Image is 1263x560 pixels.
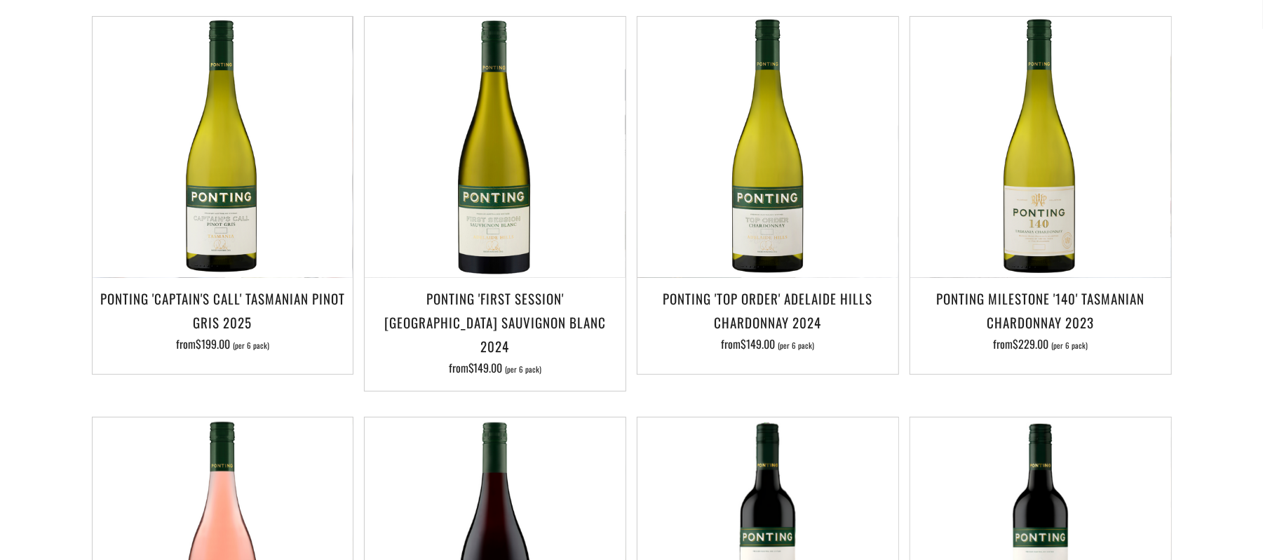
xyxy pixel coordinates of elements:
h3: Ponting Milestone '140' Tasmanian Chardonnay 2023 [917,286,1164,334]
span: (per 6 pack) [778,342,814,349]
span: (per 6 pack) [506,366,542,373]
h3: Ponting 'Top Order' Adelaide Hills Chardonnay 2024 [644,286,891,334]
span: from [993,335,1088,352]
h3: Ponting 'First Session' [GEOGRAPHIC_DATA] Sauvignon Blanc 2024 [372,286,619,359]
span: (per 6 pack) [233,342,269,349]
span: (per 6 pack) [1051,342,1088,349]
span: $149.00 [741,335,775,352]
span: $149.00 [468,359,503,376]
span: from [449,359,542,376]
a: Ponting 'Captain's Call' Tasmanian Pinot Gris 2025 from$199.00 (per 6 pack) [93,286,353,356]
a: Ponting 'First Session' [GEOGRAPHIC_DATA] Sauvignon Blanc 2024 from$149.00 (per 6 pack) [365,286,626,374]
a: Ponting 'Top Order' Adelaide Hills Chardonnay 2024 from$149.00 (per 6 pack) [637,286,898,356]
a: Ponting Milestone '140' Tasmanian Chardonnay 2023 from$229.00 (per 6 pack) [910,286,1171,356]
h3: Ponting 'Captain's Call' Tasmanian Pinot Gris 2025 [100,286,346,334]
span: from [721,335,814,352]
span: $229.00 [1013,335,1048,352]
span: from [176,335,269,352]
span: $199.00 [196,335,230,352]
